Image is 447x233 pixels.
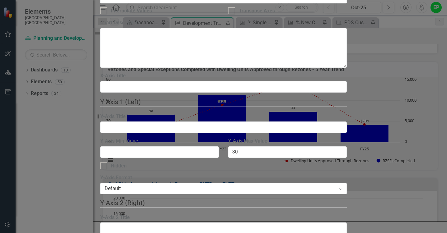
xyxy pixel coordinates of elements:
label: Y-Axis Format [100,174,347,181]
div: Transpose Axes [239,7,275,15]
legend: Y-Axis 2 (Right) [100,198,347,208]
div: Default [105,185,336,192]
div: Hidden [111,162,127,170]
label: Y-Axis 2 Title [100,214,347,221]
div: Interpolate Values [111,7,152,15]
label: Y-Axis Min Value [100,138,219,145]
legend: Y-Axis 1 (Left) [100,97,347,107]
label: Chart Description [100,19,347,26]
label: Y-Axis Max Value [228,138,347,145]
label: Y-Axis Title [100,113,347,120]
label: X-Axis Title [100,72,347,80]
